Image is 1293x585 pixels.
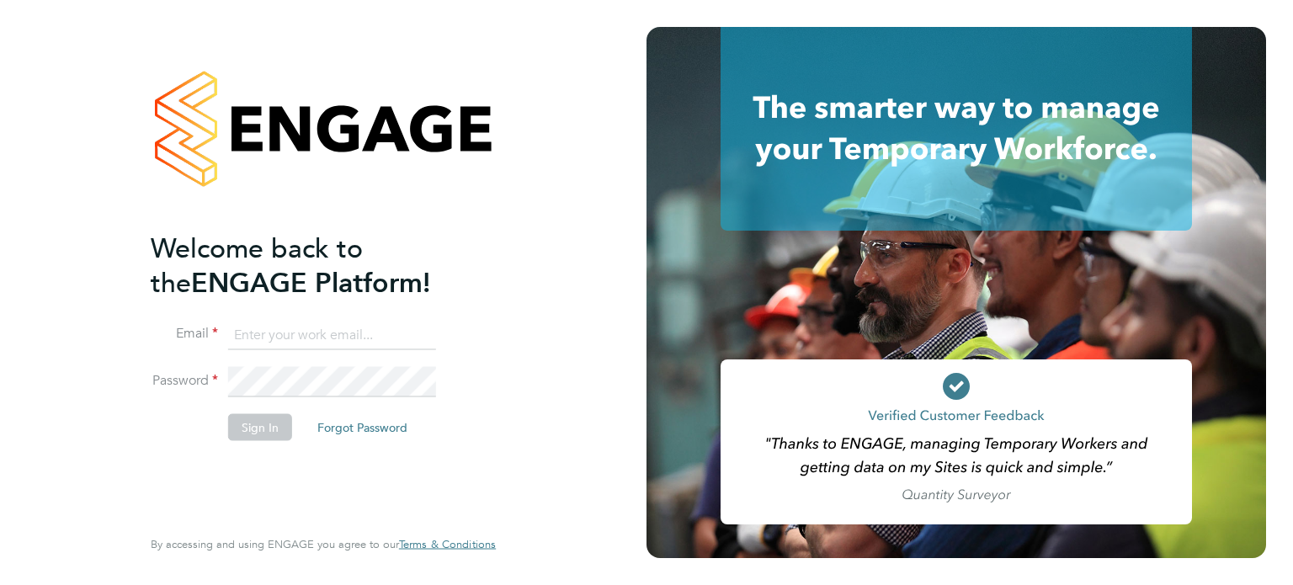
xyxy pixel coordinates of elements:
[151,231,479,300] h2: ENGAGE Platform!
[399,537,496,551] span: Terms & Conditions
[151,231,363,299] span: Welcome back to the
[304,414,421,441] button: Forgot Password
[228,414,292,441] button: Sign In
[151,325,218,343] label: Email
[151,372,218,390] label: Password
[228,320,436,350] input: Enter your work email...
[151,537,496,551] span: By accessing and using ENGAGE you agree to our
[399,538,496,551] a: Terms & Conditions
